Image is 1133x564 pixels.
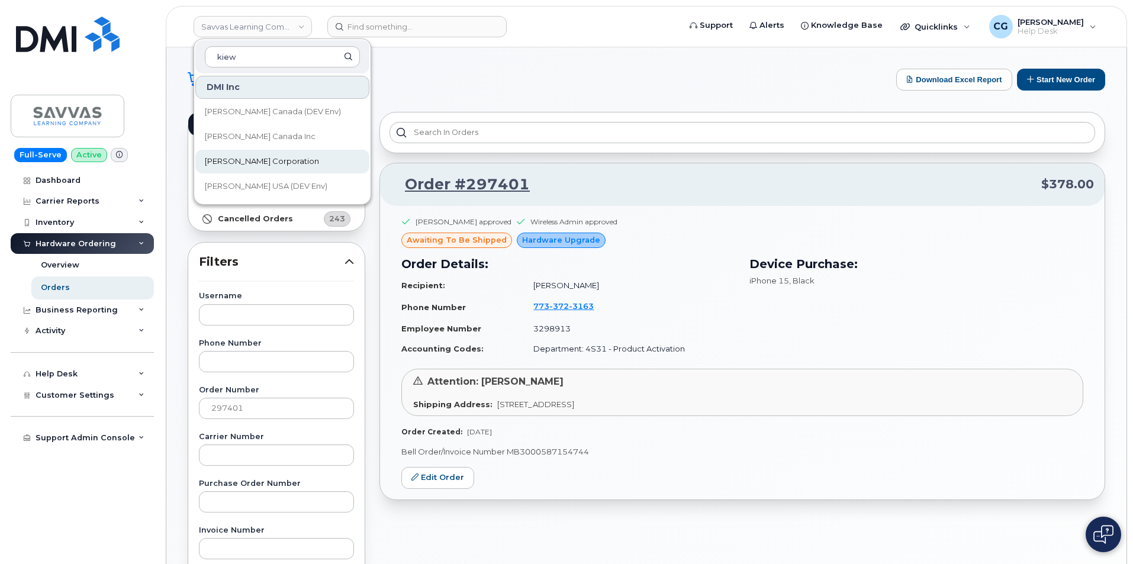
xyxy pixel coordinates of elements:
[329,213,345,224] span: 243
[401,446,1083,457] p: Bell Order/Invoice Number MB3000587154744
[1041,176,1094,193] span: $378.00
[199,480,354,488] label: Purchase Order Number
[195,125,369,149] a: [PERSON_NAME] Canada Inc
[1093,525,1113,544] img: Open chat
[401,467,474,489] a: Edit Order
[1017,69,1105,91] button: Start New Order
[188,183,365,207] a: Closed Orders235
[205,181,327,192] span: [PERSON_NAME] USA (DEV Env)
[401,344,484,353] strong: Accounting Codes:
[391,174,530,195] a: Order #297401
[523,318,735,339] td: 3298913
[533,301,608,311] a: 7733723163
[218,214,293,224] strong: Cancelled Orders
[407,234,507,246] span: awaiting to be shipped
[401,255,735,273] h3: Order Details:
[896,69,1012,91] button: Download Excel Report
[188,136,365,160] a: Open Orders6
[199,340,354,347] label: Phone Number
[401,302,466,312] strong: Phone Number
[549,301,569,311] span: 372
[497,399,574,409] span: [STREET_ADDRESS]
[205,46,360,67] input: Search
[205,131,316,143] span: [PERSON_NAME] Canada Inc
[523,275,735,296] td: [PERSON_NAME]
[401,324,481,333] strong: Employee Number
[188,112,365,136] a: All Orders485
[416,217,511,227] div: [PERSON_NAME] approved
[205,156,319,167] span: [PERSON_NAME] Corporation
[522,234,600,246] span: Hardware Upgrade
[749,255,1083,273] h3: Device Purchase:
[533,301,594,311] span: 773
[199,292,354,300] label: Username
[199,386,354,394] label: Order Number
[523,339,735,359] td: Department: 4S31 - Product Activation
[530,217,617,227] div: Wireless Admin approved
[390,122,1095,143] input: Search in orders
[569,301,594,311] span: 3163
[749,276,789,285] span: iPhone 15
[401,427,462,436] strong: Order Created:
[195,100,369,124] a: [PERSON_NAME] Canada (DEV Env)
[188,207,365,231] a: Cancelled Orders243
[195,150,369,173] a: [PERSON_NAME] Corporation
[195,175,369,198] a: [PERSON_NAME] USA (DEV Env)
[467,427,492,436] span: [DATE]
[413,399,493,409] strong: Shipping Address:
[401,281,445,290] strong: Recipient:
[205,106,341,118] span: [PERSON_NAME] Canada (DEV Env)
[195,76,369,99] div: DMI Inc
[789,276,815,285] span: , Black
[188,160,365,183] a: Processed Orders1
[427,376,564,387] span: Attention: [PERSON_NAME]
[199,527,354,534] label: Invoice Number
[199,253,345,270] span: Filters
[199,433,354,441] label: Carrier Number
